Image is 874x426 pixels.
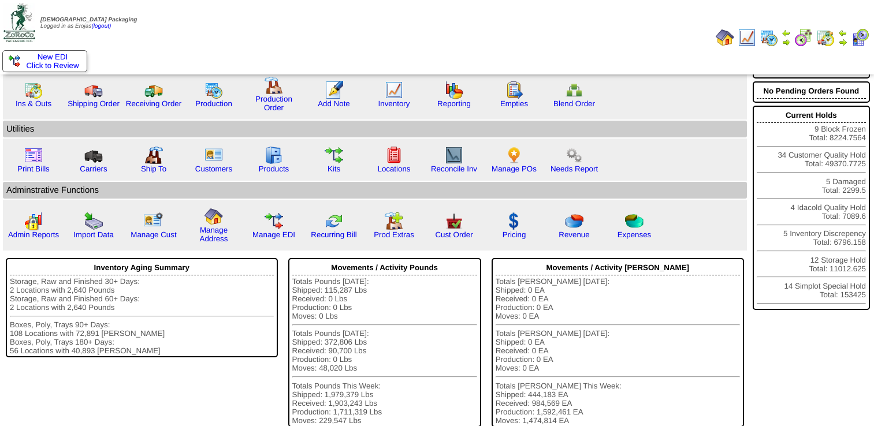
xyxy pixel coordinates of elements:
[144,146,163,165] img: factory2.gif
[492,165,537,173] a: Manage POs
[565,146,583,165] img: workflow.png
[292,260,477,275] div: Movements / Activity Pounds
[838,28,847,38] img: arrowleft.gif
[782,28,791,38] img: arrowleft.gif
[385,81,403,99] img: line_graph.gif
[437,99,471,108] a: Reporting
[24,212,43,230] img: graph2.png
[559,230,589,239] a: Revenue
[259,165,289,173] a: Products
[3,121,747,137] td: Utilities
[40,17,137,23] span: [DEMOGRAPHIC_DATA] Packaging
[565,212,583,230] img: pie_chart.png
[431,165,477,173] a: Reconcile Inv
[252,230,295,239] a: Manage EDI
[3,182,747,199] td: Adminstrative Functions
[377,165,410,173] a: Locations
[505,212,523,230] img: dollar.gif
[618,230,652,239] a: Expenses
[131,230,176,239] a: Manage Cust
[838,38,847,47] img: arrowright.gif
[144,81,163,99] img: truck2.gif
[204,146,223,165] img: customers.gif
[500,99,528,108] a: Empties
[385,212,403,230] img: prodextras.gif
[80,165,107,173] a: Carriers
[445,146,463,165] img: line_graph2.gif
[435,230,473,239] a: Cust Order
[68,99,120,108] a: Shipping Order
[716,28,734,47] img: home.gif
[325,146,343,165] img: workflow.gif
[3,3,35,42] img: zoroco-logo-small.webp
[325,81,343,99] img: orders.gif
[255,95,292,112] a: Production Order
[851,28,869,47] img: calendarcustomer.gif
[10,277,274,355] div: Storage, Raw and Finished 30+ Days: 2 Locations with 2,640 Pounds Storage, Raw and Finished 60+ D...
[9,53,81,70] a: New EDI Click to Review
[496,260,740,275] div: Movements / Activity [PERSON_NAME]
[265,76,283,95] img: factory.gif
[757,108,866,123] div: Current Holds
[496,277,740,425] div: Totals [PERSON_NAME] [DATE]: Shipped: 0 EA Received: 0 EA Production: 0 EA Moves: 0 EA Totals [PE...
[794,28,813,47] img: calendarblend.gif
[265,146,283,165] img: cabinet.gif
[505,146,523,165] img: po.png
[553,99,595,108] a: Blend Order
[625,212,644,230] img: pie_chart2.png
[195,99,232,108] a: Production
[311,230,356,239] a: Recurring Bill
[17,165,50,173] a: Print Bills
[195,165,232,173] a: Customers
[782,38,791,47] img: arrowright.gif
[505,81,523,99] img: workorder.gif
[374,230,414,239] a: Prod Extras
[204,81,223,99] img: calendarprod.gif
[91,23,111,29] a: (logout)
[9,61,81,70] span: Click to Review
[16,99,51,108] a: Ins & Outs
[84,212,103,230] img: import.gif
[8,230,59,239] a: Admin Reports
[204,207,223,226] img: home.gif
[551,165,598,173] a: Needs Report
[38,53,68,61] span: New EDI
[73,230,114,239] a: Import Data
[328,165,340,173] a: Kits
[318,99,350,108] a: Add Note
[84,81,103,99] img: truck.gif
[738,28,756,47] img: line_graph.gif
[445,81,463,99] img: graph.gif
[325,212,343,230] img: reconcile.gif
[9,55,20,67] img: ediSmall.gif
[565,81,583,99] img: network.png
[24,146,43,165] img: invoice2.gif
[757,84,866,99] div: No Pending Orders Found
[143,212,165,230] img: managecust.png
[753,106,870,310] div: 9 Block Frozen Total: 8224.7564 34 Customer Quality Hold Total: 49370.7725 5 Damaged Total: 2299....
[40,17,137,29] span: Logged in as Erojas
[141,165,166,173] a: Ship To
[265,212,283,230] img: edi.gif
[503,230,526,239] a: Pricing
[445,212,463,230] img: cust_order.png
[24,81,43,99] img: calendarinout.gif
[84,146,103,165] img: truck3.gif
[126,99,181,108] a: Receiving Order
[816,28,835,47] img: calendarinout.gif
[378,99,410,108] a: Inventory
[10,260,274,275] div: Inventory Aging Summary
[385,146,403,165] img: locations.gif
[760,28,778,47] img: calendarprod.gif
[200,226,228,243] a: Manage Address
[292,277,477,425] div: Totals Pounds [DATE]: Shipped: 115,287 Lbs Received: 0 Lbs Production: 0 Lbs Moves: 0 Lbs Totals ...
